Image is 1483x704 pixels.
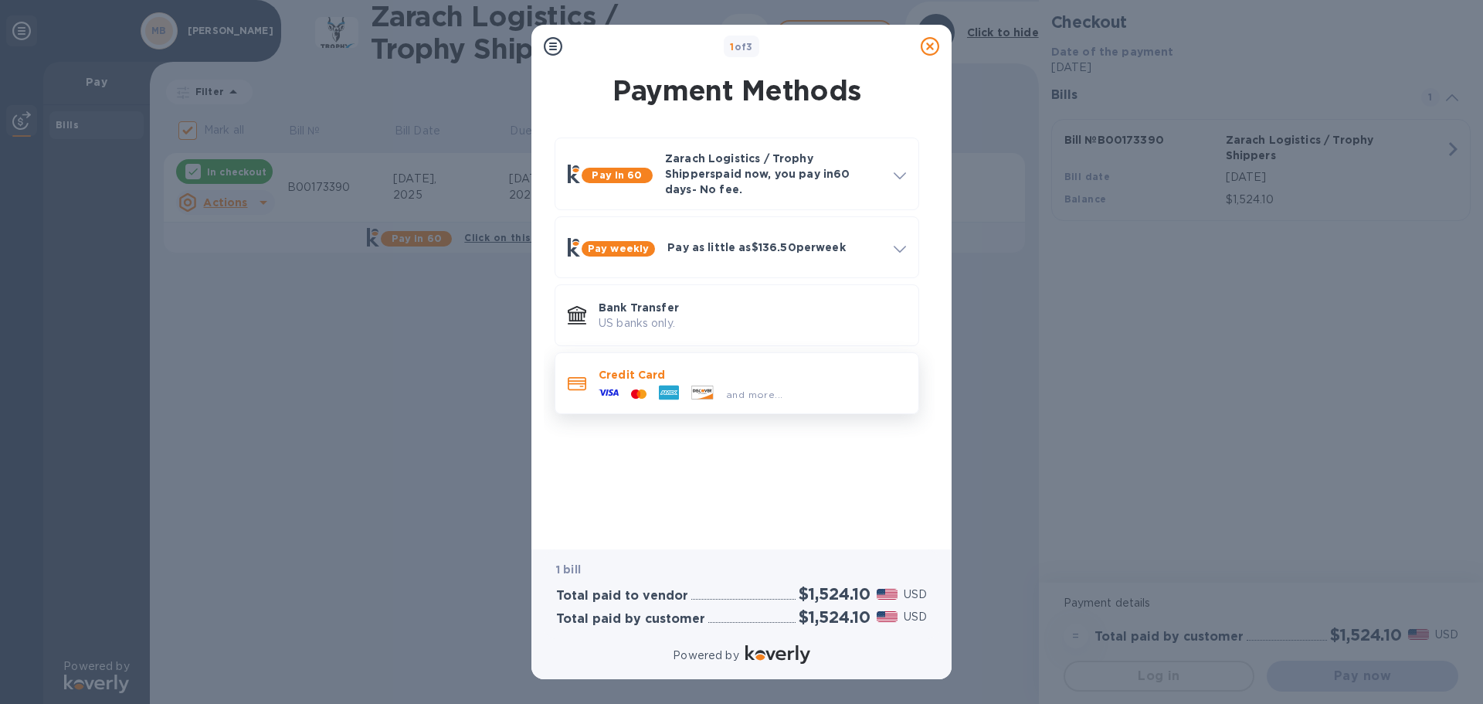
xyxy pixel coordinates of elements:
[730,41,753,53] b: of 3
[551,74,922,107] h1: Payment Methods
[877,589,898,600] img: USD
[599,315,906,332] p: US banks only.
[665,151,881,197] p: Zarach Logistics / Trophy Shippers paid now, you pay in 60 days - No fee.
[799,607,870,627] h2: $1,524.10
[592,169,642,181] b: Pay in 60
[904,587,927,603] p: USD
[556,589,688,604] h3: Total paid to vendor
[599,300,906,315] p: Bank Transfer
[745,645,810,664] img: Logo
[599,367,906,383] p: Credit Card
[556,563,581,576] b: 1 bill
[799,584,870,604] h2: $1,524.10
[588,243,649,254] b: Pay weekly
[877,611,898,622] img: USD
[556,612,705,627] h3: Total paid by customer
[904,609,927,625] p: USD
[673,648,738,664] p: Powered by
[726,389,782,400] span: and more...
[730,41,734,53] span: 1
[667,240,881,255] p: Pay as little as $136.50 per week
